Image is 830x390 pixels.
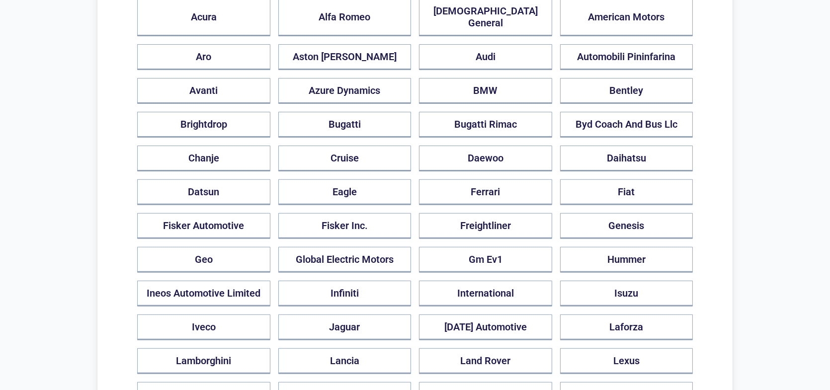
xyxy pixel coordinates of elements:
[560,179,693,205] button: Fiat
[560,348,693,374] button: Lexus
[560,314,693,340] button: Laforza
[419,213,552,239] button: Freightliner
[137,44,270,70] button: Aro
[278,314,412,340] button: Jaguar
[419,314,552,340] button: [DATE] Automotive
[419,348,552,374] button: Land Rover
[419,78,552,104] button: BMW
[560,146,693,171] button: Daihatsu
[419,179,552,205] button: Ferrari
[419,44,552,70] button: Audi
[278,146,412,171] button: Cruise
[137,112,270,138] button: Brightdrop
[560,247,693,273] button: Hummer
[560,112,693,138] button: Byd Coach And Bus Llc
[278,44,412,70] button: Aston [PERSON_NAME]
[137,146,270,171] button: Chanje
[137,179,270,205] button: Datsun
[137,78,270,104] button: Avanti
[560,44,693,70] button: Automobili Pininfarina
[560,213,693,239] button: Genesis
[278,112,412,138] button: Bugatti
[419,281,552,307] button: International
[419,146,552,171] button: Daewoo
[137,281,270,307] button: Ineos Automotive Limited
[419,112,552,138] button: Bugatti Rimac
[278,348,412,374] button: Lancia
[137,348,270,374] button: Lamborghini
[278,281,412,307] button: Infiniti
[560,281,693,307] button: Isuzu
[278,179,412,205] button: Eagle
[278,247,412,273] button: Global Electric Motors
[137,314,270,340] button: Iveco
[278,78,412,104] button: Azure Dynamics
[419,247,552,273] button: Gm Ev1
[137,213,270,239] button: Fisker Automotive
[560,78,693,104] button: Bentley
[137,247,270,273] button: Geo
[278,213,412,239] button: Fisker Inc.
